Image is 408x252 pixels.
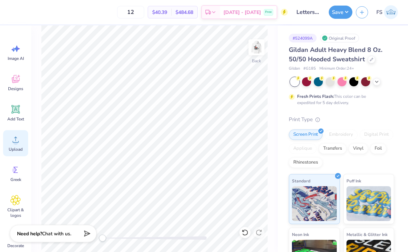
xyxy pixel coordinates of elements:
[329,6,352,19] button: Save
[325,129,358,140] div: Embroidery
[223,9,261,16] span: [DATE] - [DATE]
[7,243,24,249] span: Decorate
[319,66,354,72] span: Minimum Order: 24 +
[289,66,300,72] span: Gildan
[292,186,337,221] img: Standard
[152,9,167,16] span: $40.39
[384,5,398,19] img: Frankie Spizzirri
[346,186,391,221] img: Puff Ink
[265,10,272,15] span: Free
[10,177,21,182] span: Greek
[376,8,382,16] span: FS
[292,177,310,184] span: Standard
[250,40,263,54] img: Back
[8,86,23,92] span: Designs
[292,231,309,238] span: Neon Ink
[7,116,24,122] span: Add Text
[9,147,23,152] span: Upload
[297,94,334,99] strong: Fresh Prints Flash:
[289,46,382,63] span: Gildan Adult Heavy Blend 8 Oz. 50/50 Hooded Sweatshirt
[289,34,317,42] div: # 524099A
[289,157,323,168] div: Rhinestones
[319,143,346,154] div: Transfers
[360,129,393,140] div: Digital Print
[303,66,316,72] span: # G185
[346,231,387,238] span: Metallic & Glitter Ink
[4,207,27,218] span: Clipart & logos
[320,34,359,42] div: Original Proof
[370,143,386,154] div: Foil
[289,129,323,140] div: Screen Print
[42,230,71,237] span: Chat with us.
[17,230,42,237] strong: Need help?
[346,177,361,184] span: Puff Ink
[291,5,325,19] input: Untitled Design
[176,9,193,16] span: $484.68
[297,93,383,106] div: This color can be expedited for 5 day delivery.
[117,6,144,18] input: – –
[99,235,106,242] div: Accessibility label
[289,116,394,124] div: Print Type
[349,143,368,154] div: Vinyl
[8,56,24,61] span: Image AI
[252,58,261,64] div: Back
[289,143,317,154] div: Applique
[373,5,401,19] a: FS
